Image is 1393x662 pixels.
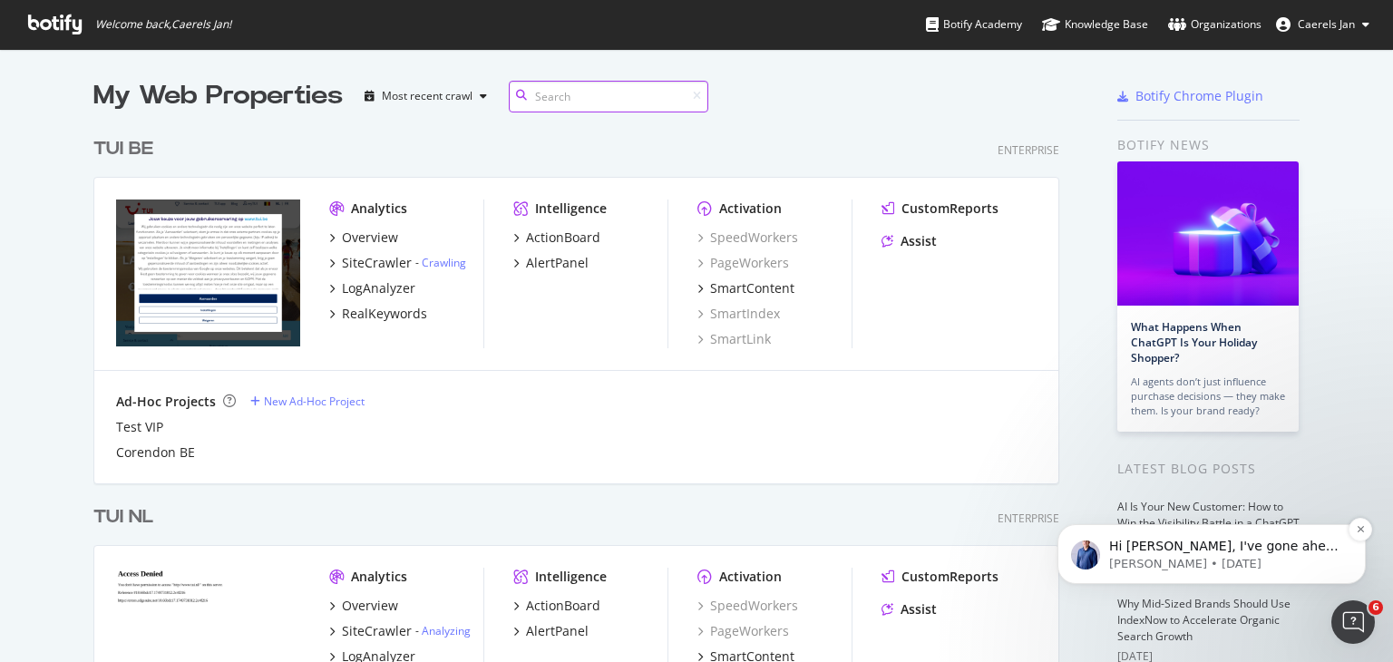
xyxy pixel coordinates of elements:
a: PageWorkers [697,254,789,272]
a: ActionBoard [513,597,600,615]
a: PageWorkers [697,622,789,640]
div: AI agents don’t just influence purchase decisions — they make them. Is your brand ready? [1131,375,1285,418]
div: - [415,255,466,270]
div: Activation [719,200,782,218]
div: ActionBoard [526,597,600,615]
a: Assist [882,232,937,250]
a: AlertPanel [513,254,589,272]
div: My Web Properties [93,78,343,114]
div: TUI NL [93,504,153,531]
a: SmartContent [697,279,794,297]
div: Knowledge Base [1042,15,1148,34]
a: New Ad-Hoc Project [250,394,365,409]
a: SpeedWorkers [697,229,798,247]
a: Why Mid-Sized Brands Should Use IndexNow to Accelerate Organic Search Growth [1117,596,1291,644]
div: message notification from Jack, 2d ago. Hi Jan, I've gone ahead and re-added you as an admin of t... [27,114,336,174]
a: Crawling [422,255,466,270]
div: AlertPanel [526,254,589,272]
input: Search [509,81,708,112]
div: Botify Chrome Plugin [1135,87,1263,105]
iframe: Intercom notifications message [1030,410,1393,613]
a: SmartIndex [697,305,780,323]
a: Analyzing [422,623,471,638]
a: CustomReports [882,200,998,218]
a: What Happens When ChatGPT Is Your Holiday Shopper? [1131,319,1257,365]
div: Intelligence [535,568,607,586]
a: Botify Chrome Plugin [1117,87,1263,105]
div: Botify news [1117,135,1300,155]
a: RealKeywords [329,305,427,323]
div: Overview [342,597,398,615]
a: AlertPanel [513,622,589,640]
a: SiteCrawler- Crawling [329,254,466,272]
a: TUI BE [93,136,161,162]
img: tui.be [116,200,300,346]
a: ActionBoard [513,229,600,247]
a: CustomReports [882,568,998,586]
a: Test VIP [116,418,163,436]
div: Intelligence [535,200,607,218]
img: What Happens When ChatGPT Is Your Holiday Shopper? [1117,161,1299,306]
span: 6 [1369,600,1383,615]
div: Organizations [1168,15,1261,34]
iframe: Intercom live chat [1331,600,1375,644]
div: LogAnalyzer [342,279,415,297]
a: Assist [882,600,937,618]
p: Message from Jack, sent 2d ago [79,146,313,162]
div: Analytics [351,568,407,586]
div: SiteCrawler [342,254,412,272]
div: Activation [719,568,782,586]
div: Analytics [351,200,407,218]
span: Welcome back, Caerels Jan ! [95,17,231,32]
div: RealKeywords [342,305,427,323]
div: Assist [901,232,937,250]
button: Caerels Jan [1261,10,1384,39]
div: SiteCrawler [342,622,412,640]
div: - [415,623,471,638]
p: Hi [PERSON_NAME], I've gone ahead and re-added you as an admin of the BE project. Let me know if ... [79,128,313,146]
a: SiteCrawler- Analyzing [329,622,471,640]
div: Botify Academy [926,15,1022,34]
div: Enterprise [998,142,1059,158]
div: Overview [342,229,398,247]
div: SmartContent [710,279,794,297]
div: ActionBoard [526,229,600,247]
div: CustomReports [901,200,998,218]
button: Most recent crawl [357,82,494,111]
div: Enterprise [998,511,1059,526]
div: CustomReports [901,568,998,586]
div: New Ad-Hoc Project [264,394,365,409]
div: AlertPanel [526,622,589,640]
div: Most recent crawl [382,91,472,102]
a: SmartLink [697,330,771,348]
button: Dismiss notification [318,108,342,131]
div: Ad-Hoc Projects [116,393,216,411]
div: Assist [901,600,937,618]
div: TUI BE [93,136,153,162]
a: Overview [329,229,398,247]
span: Caerels Jan [1298,16,1355,32]
a: Overview [329,597,398,615]
a: Corendon BE [116,443,195,462]
a: SpeedWorkers [697,597,798,615]
a: TUI NL [93,504,161,531]
img: Profile image for Jack [41,131,70,160]
a: LogAnalyzer [329,279,415,297]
